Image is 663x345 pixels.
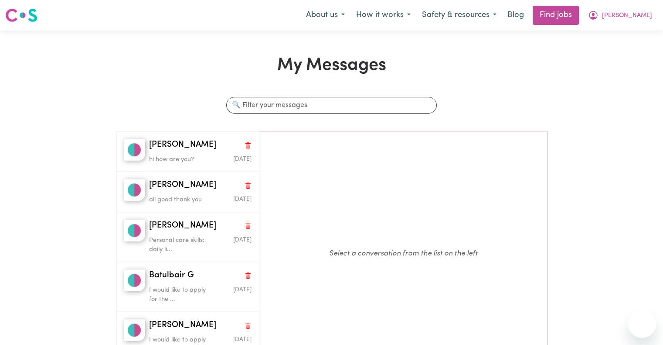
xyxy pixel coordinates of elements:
span: Batulbair G [149,269,194,282]
button: Dominica V[PERSON_NAME]Delete conversationPersonal care skills: daily li...Message sent on Septem... [116,212,259,262]
img: Batulbair G [124,269,145,291]
em: Select a conversation from the list on the left [329,250,478,257]
span: Message sent on September 0, 2025 [233,237,252,243]
iframe: Button to launch messaging window [628,310,656,338]
button: Delete conversation [244,320,252,331]
a: Find jobs [533,6,579,25]
p: Personal care skills: daily li... [149,236,218,255]
span: [PERSON_NAME] [149,220,216,232]
p: hi how are you? [149,155,218,165]
span: Message sent on September 0, 2025 [233,287,252,293]
button: About us [300,6,350,24]
a: Careseekers logo [5,5,37,25]
img: Adriana B [124,319,145,341]
span: Message sent on September 0, 2025 [233,197,252,202]
button: Jennifer S[PERSON_NAME]Delete conversationhi how are you?Message sent on September 1, 2025 [116,131,259,172]
button: My Account [582,6,658,24]
button: Safety & resources [416,6,502,24]
span: [PERSON_NAME] [149,179,216,192]
img: Careseekers logo [5,7,37,23]
h1: My Messages [116,55,547,76]
button: Cornelia V[PERSON_NAME]Delete conversationall good thank youMessage sent on September 0, 2025 [116,172,259,212]
button: Delete conversation [244,180,252,191]
button: Batulbair GBatulbair GDelete conversationI would like to apply for the ...Message sent on Septemb... [116,262,259,312]
p: all good thank you [149,195,218,205]
button: Delete conversation [244,270,252,281]
input: 🔍 Filter your messages [226,97,437,114]
span: [PERSON_NAME] [149,319,216,332]
img: Dominica V [124,220,145,241]
button: Delete conversation [244,139,252,151]
span: Message sent on September 1, 2025 [233,156,252,162]
img: Cornelia V [124,179,145,201]
span: [PERSON_NAME] [149,139,216,152]
button: How it works [350,6,416,24]
p: I would like to apply for the ... [149,286,218,304]
span: Message sent on September 0, 2025 [233,337,252,342]
button: Delete conversation [244,220,252,231]
span: [PERSON_NAME] [602,11,652,21]
a: Blog [502,6,529,25]
img: Jennifer S [124,139,145,161]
